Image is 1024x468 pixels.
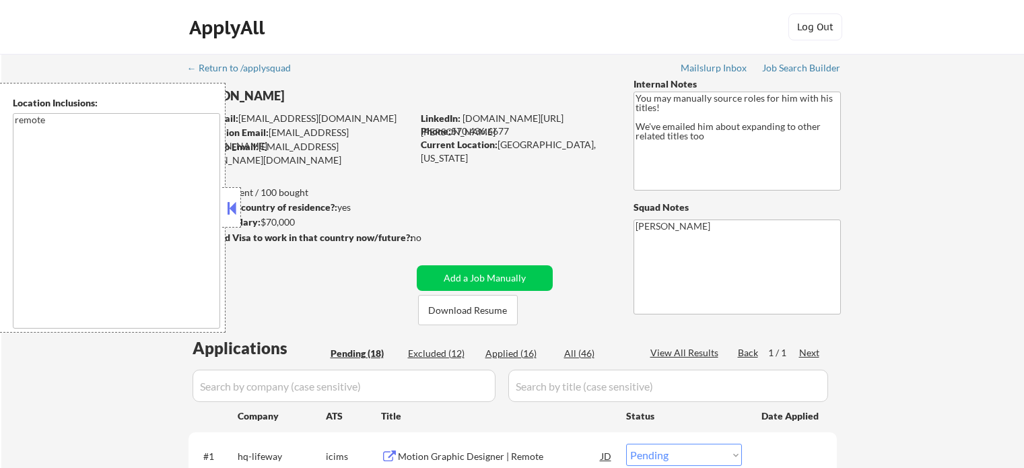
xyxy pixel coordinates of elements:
a: ← Return to /applysquad [187,63,304,76]
div: [EMAIL_ADDRESS][DOMAIN_NAME] [189,112,412,125]
div: $70,000 [188,215,412,229]
div: Squad Notes [634,201,841,214]
div: no [411,231,449,244]
div: 570.436.6677 [421,125,611,138]
strong: Will need Visa to work in that country now/future?: [189,232,413,243]
div: [GEOGRAPHIC_DATA], [US_STATE] [421,138,611,164]
div: Pending (18) [331,347,398,360]
div: [PERSON_NAME] [189,88,465,104]
div: hq-lifeway [238,450,326,463]
div: icims [326,450,381,463]
button: Download Resume [418,295,518,325]
div: Date Applied [761,409,821,423]
div: Title [381,409,613,423]
div: JD [600,444,613,468]
button: Add a Job Manually [417,265,553,291]
div: Motion Graphic Designer | Remote [398,450,601,463]
div: ATS [326,409,381,423]
div: Job Search Builder [762,63,841,73]
div: [EMAIL_ADDRESS][DOMAIN_NAME] [189,126,412,152]
a: Mailslurp Inbox [681,63,748,76]
div: Mailslurp Inbox [681,63,748,73]
div: Internal Notes [634,77,841,91]
button: Log Out [788,13,842,40]
input: Search by title (case sensitive) [508,370,828,402]
strong: Phone: [421,125,451,137]
a: [DOMAIN_NAME][URL][PERSON_NAME] [421,112,564,137]
div: Status [626,403,742,428]
div: Excluded (12) [408,347,475,360]
div: View All Results [650,346,722,360]
div: Location Inclusions: [13,96,220,110]
div: yes [188,201,408,214]
div: Next [799,346,821,360]
div: ApplyAll [189,16,269,39]
div: [EMAIL_ADDRESS][PERSON_NAME][DOMAIN_NAME] [189,140,412,166]
div: All (46) [564,347,632,360]
input: Search by company (case sensitive) [193,370,496,402]
strong: LinkedIn: [421,112,460,124]
div: 1 / 1 [768,346,799,360]
div: Company [238,409,326,423]
div: #1 [203,450,227,463]
strong: Can work in country of residence?: [188,201,337,213]
strong: Current Location: [421,139,498,150]
div: ← Return to /applysquad [187,63,304,73]
div: Applications [193,340,326,356]
div: Back [738,346,759,360]
a: Job Search Builder [762,63,841,76]
div: 15 sent / 100 bought [188,186,412,199]
div: Applied (16) [485,347,553,360]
